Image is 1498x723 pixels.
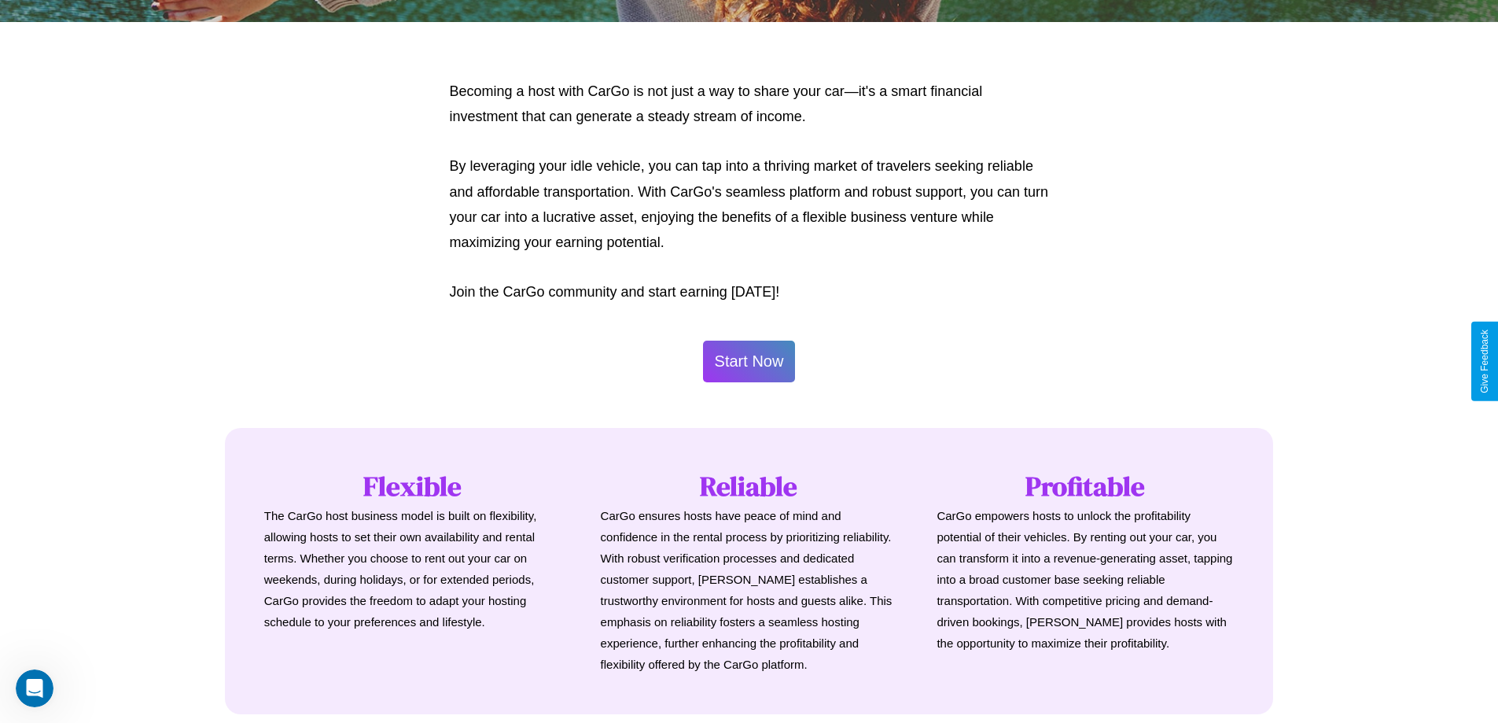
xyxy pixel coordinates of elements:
p: The CarGo host business model is built on flexibility, allowing hosts to set their own availabili... [264,505,561,633]
p: CarGo ensures hosts have peace of mind and confidence in the rental process by prioritizing relia... [601,505,898,675]
h1: Flexible [264,467,561,505]
p: CarGo empowers hosts to unlock the profitability potential of their vehicles. By renting out your... [937,505,1234,654]
p: Join the CarGo community and start earning [DATE]! [450,279,1049,304]
div: Give Feedback [1479,330,1490,393]
iframe: Intercom live chat [16,670,53,707]
p: By leveraging your idle vehicle, you can tap into a thriving market of travelers seeking reliable... [450,153,1049,256]
h1: Profitable [937,467,1234,505]
h1: Reliable [601,467,898,505]
p: Becoming a host with CarGo is not just a way to share your car—it's a smart financial investment ... [450,79,1049,130]
button: Start Now [703,341,796,382]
